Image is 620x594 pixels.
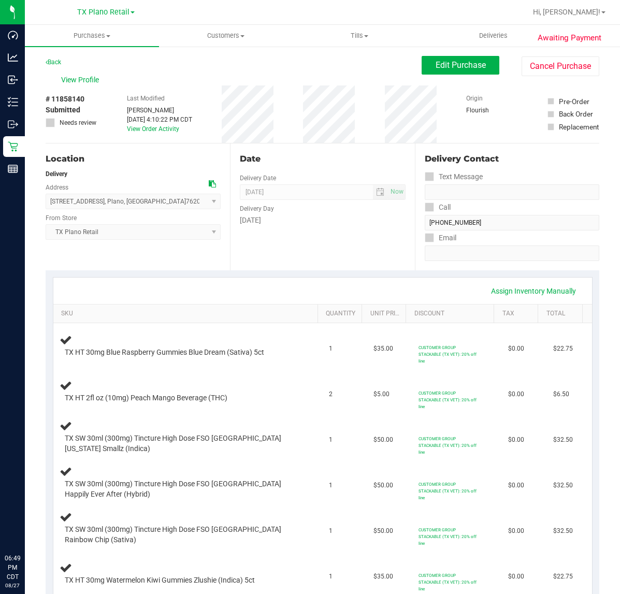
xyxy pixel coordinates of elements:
label: Origin [466,94,483,103]
div: Date [240,153,405,165]
div: Replacement [559,122,599,132]
span: CUSTOMER GROUP STACKABLE (TX VET): 20% off line [419,573,477,591]
span: CUSTOMER GROUP STACKABLE (TX VET): 20% off line [419,436,477,455]
a: Unit Price [370,310,402,318]
span: Awaiting Payment [538,32,601,44]
span: 1 [329,572,333,582]
label: Last Modified [127,94,165,103]
span: $0.00 [508,435,524,445]
a: Purchases [25,25,159,47]
a: Assign Inventory Manually [484,282,583,300]
span: Purchases [25,31,159,40]
span: $50.00 [373,526,393,536]
a: Deliveries [427,25,561,47]
inline-svg: Retail [8,141,18,152]
span: $0.00 [508,526,524,536]
span: $50.00 [373,435,393,445]
p: 06:49 PM CDT [5,554,20,582]
span: CUSTOMER GROUP STACKABLE (TX VET): 20% off line [419,345,477,364]
span: 1 [329,526,333,536]
strong: Delivery [46,170,67,178]
div: Copy address to clipboard [209,179,216,190]
span: # 11858140 [46,94,84,105]
span: CUSTOMER GROUP STACKABLE (TX VET): 20% off line [419,482,477,500]
span: Submitted [46,105,80,115]
div: [DATE] 4:10:22 PM CDT [127,115,192,124]
span: $0.00 [508,389,524,399]
label: Text Message [425,169,483,184]
span: TX Plano Retail [77,8,129,17]
label: Email [425,230,456,245]
a: View Order Activity [127,125,179,133]
a: Total [546,310,578,318]
span: 1 [329,435,333,445]
span: 1 [329,481,333,490]
span: $0.00 [508,344,524,354]
inline-svg: Dashboard [8,30,18,40]
a: Quantity [326,310,357,318]
span: CUSTOMER GROUP STACKABLE (TX VET): 20% off line [419,390,477,409]
label: Delivery Date [240,173,276,183]
span: $32.50 [553,435,573,445]
span: $0.00 [508,481,524,490]
span: Deliveries [465,31,522,40]
div: [PERSON_NAME] [127,106,192,115]
label: From Store [46,213,77,223]
span: TX HT 30mg Blue Raspberry Gummies Blue Dream (Sativa) 5ct [65,347,264,357]
inline-svg: Outbound [8,119,18,129]
div: Delivery Contact [425,153,599,165]
inline-svg: Inbound [8,75,18,85]
span: $35.00 [373,344,393,354]
span: 1 [329,344,333,354]
span: $0.00 [508,572,524,582]
span: TX SW 30ml (300mg) Tincture High Dose FSO [GEOGRAPHIC_DATA] [US_STATE] Smallz (Indica) [65,433,296,453]
a: Customers [159,25,293,47]
span: CUSTOMER GROUP STACKABLE (TX VET): 20% off line [419,527,477,546]
span: TX HT 30mg Watermelon Kiwi Gummies Zlushie (Indica) 5ct [65,575,255,585]
button: Cancel Purchase [522,56,599,76]
label: Delivery Day [240,204,274,213]
a: Discount [414,310,491,318]
span: $32.50 [553,526,573,536]
inline-svg: Analytics [8,52,18,63]
span: Tills [293,31,426,40]
span: Needs review [60,118,96,127]
span: View Profile [61,75,103,85]
inline-svg: Inventory [8,97,18,107]
div: Location [46,153,221,165]
span: $5.00 [373,389,390,399]
a: Tills [293,25,427,47]
input: Format: (999) 999-9999 [425,184,599,200]
div: Pre-Order [559,96,589,107]
span: $35.00 [373,572,393,582]
p: 08/27 [5,582,20,589]
button: Edit Purchase [422,56,499,75]
label: Address [46,183,68,192]
div: [DATE] [240,215,405,226]
div: Back Order [559,109,593,119]
span: $6.50 [553,389,569,399]
a: Back [46,59,61,66]
span: Customers [160,31,293,40]
span: $50.00 [373,481,393,490]
span: $22.75 [553,572,573,582]
span: 2 [329,389,333,399]
span: Edit Purchase [436,60,486,70]
div: Flourish [466,106,518,115]
span: TX SW 30ml (300mg) Tincture High Dose FSO [GEOGRAPHIC_DATA] Happily Ever After (Hybrid) [65,479,296,499]
span: $22.75 [553,344,573,354]
span: Hi, [PERSON_NAME]! [533,8,600,16]
iframe: Resource center [10,511,41,542]
label: Call [425,200,451,215]
a: Tax [502,310,534,318]
input: Format: (999) 999-9999 [425,215,599,230]
span: $32.50 [553,481,573,490]
span: TX SW 30ml (300mg) Tincture High Dose FSO [GEOGRAPHIC_DATA] Rainbow Chip (Sativa) [65,525,296,544]
span: TX HT 2fl oz (10mg) Peach Mango Beverage (THC) [65,393,227,403]
a: SKU [61,310,314,318]
inline-svg: Reports [8,164,18,174]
